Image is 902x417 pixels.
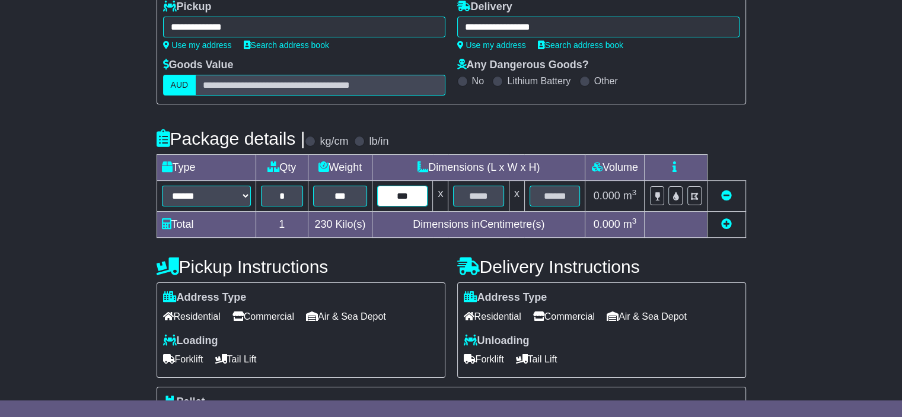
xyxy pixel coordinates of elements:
[457,257,746,276] h4: Delivery Instructions
[594,218,620,230] span: 0.000
[472,75,484,87] label: No
[256,212,308,238] td: 1
[509,181,524,212] td: x
[372,155,585,181] td: Dimensions (L x W x H)
[533,307,595,326] span: Commercial
[464,307,521,326] span: Residential
[623,218,637,230] span: m
[507,75,570,87] label: Lithium Battery
[157,129,305,148] h4: Package details |
[721,218,732,230] a: Add new item
[516,350,557,368] span: Tail Lift
[308,212,372,238] td: Kilo(s)
[314,218,332,230] span: 230
[163,59,234,72] label: Goods Value
[215,350,257,368] span: Tail Lift
[163,350,203,368] span: Forklift
[538,40,623,50] a: Search address book
[308,155,372,181] td: Weight
[372,212,585,238] td: Dimensions in Centimetre(s)
[457,1,512,14] label: Delivery
[157,257,445,276] h4: Pickup Instructions
[607,307,687,326] span: Air & Sea Depot
[632,188,637,197] sup: 3
[163,1,212,14] label: Pickup
[369,135,388,148] label: lb/in
[721,190,732,202] a: Remove this item
[163,40,232,50] a: Use my address
[157,212,256,238] td: Total
[632,217,637,225] sup: 3
[464,291,547,304] label: Address Type
[457,40,526,50] a: Use my address
[457,59,589,72] label: Any Dangerous Goods?
[594,190,620,202] span: 0.000
[244,40,329,50] a: Search address book
[464,335,530,348] label: Unloading
[163,291,247,304] label: Address Type
[464,350,504,368] span: Forklift
[320,135,348,148] label: kg/cm
[163,396,205,409] label: Pallet
[232,307,294,326] span: Commercial
[594,75,618,87] label: Other
[585,155,645,181] td: Volume
[163,335,218,348] label: Loading
[163,75,196,96] label: AUD
[623,190,637,202] span: m
[433,181,448,212] td: x
[157,155,256,181] td: Type
[256,155,308,181] td: Qty
[163,307,221,326] span: Residential
[306,307,386,326] span: Air & Sea Depot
